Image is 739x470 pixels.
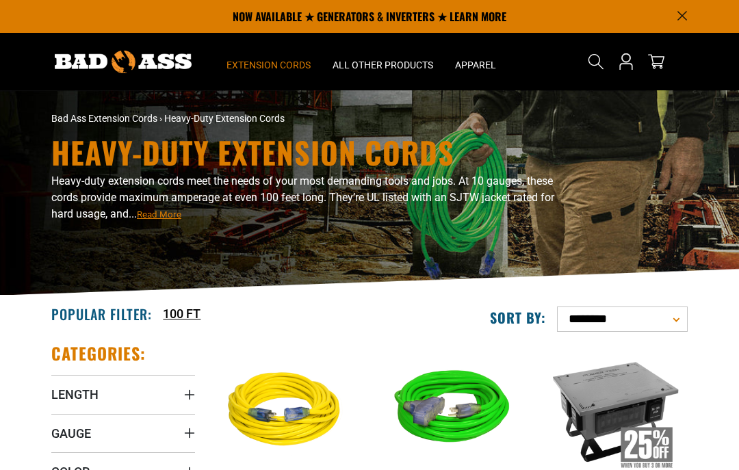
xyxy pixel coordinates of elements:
span: Read More [137,209,181,220]
span: › [159,113,162,124]
h1: Heavy-Duty Extension Cords [51,138,578,168]
nav: breadcrumbs [51,112,469,126]
summary: All Other Products [322,33,444,90]
span: All Other Products [333,59,433,71]
h2: Popular Filter: [51,305,152,323]
label: Sort by: [490,309,546,326]
span: Extension Cords [226,59,311,71]
span: Apparel [455,59,496,71]
span: Length [51,387,99,402]
a: Bad Ass Extension Cords [51,113,157,124]
h2: Categories: [51,343,146,364]
img: Bad Ass Extension Cords [55,51,192,73]
span: Gauge [51,426,91,441]
summary: Apparel [444,33,507,90]
summary: Search [585,51,607,73]
summary: Gauge [51,414,195,452]
a: 100 FT [163,304,200,323]
span: Heavy-duty extension cords meet the needs of your most demanding tools and jobs. At 10 gauges, th... [51,174,554,220]
span: Heavy-Duty Extension Cords [164,113,285,124]
summary: Length [51,375,195,413]
summary: Extension Cords [216,33,322,90]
